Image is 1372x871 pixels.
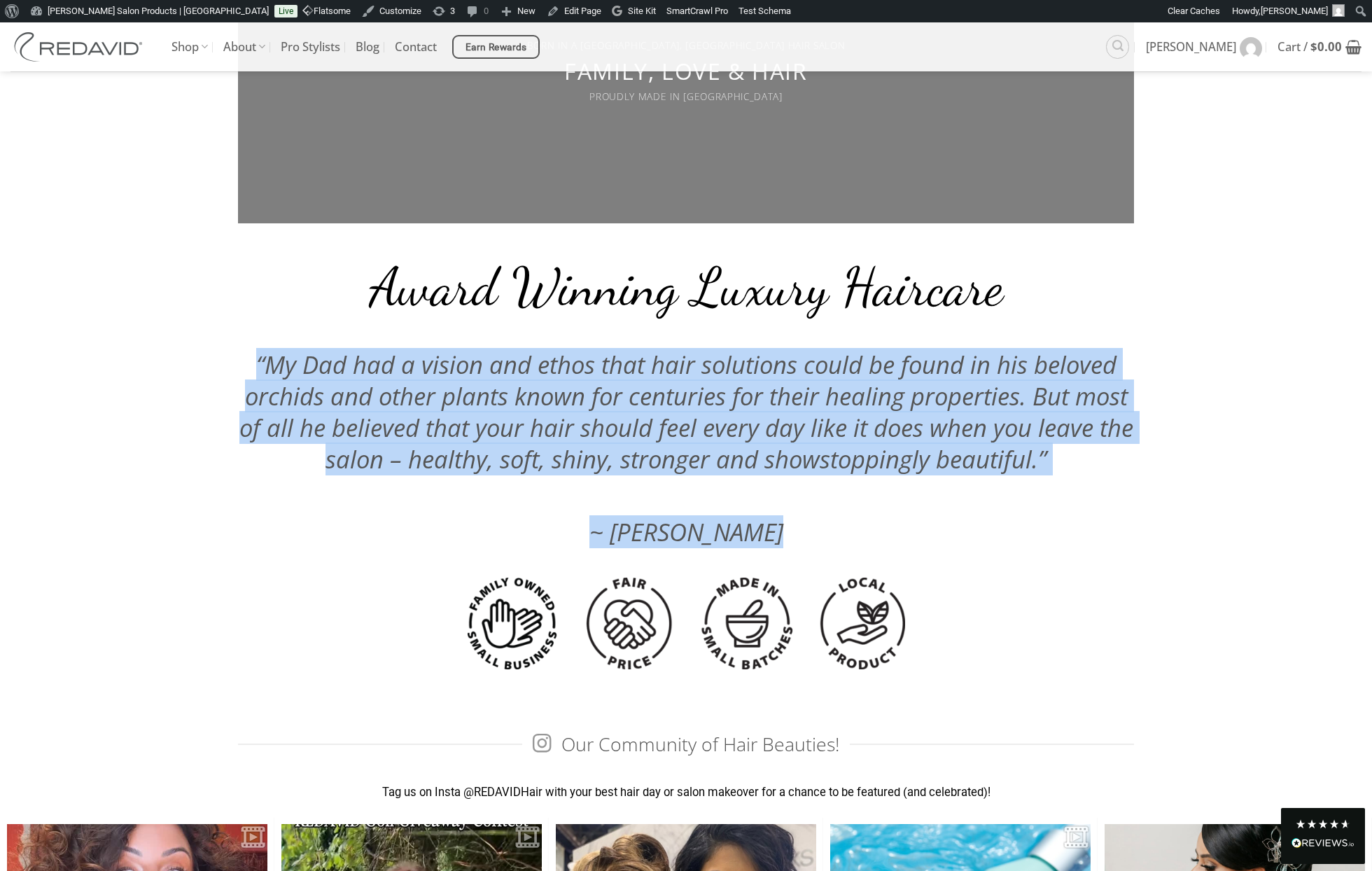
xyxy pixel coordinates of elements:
span: Award Winning Luxury Haircare [370,255,1003,319]
a: Blog [356,22,379,71]
div: Read All Reviews [1281,808,1365,864]
img: REVIEWS.io [1291,838,1354,848]
span: [PERSON_NAME] [1146,29,1236,64]
a: Earn Rewards [452,35,540,59]
a: Pro Stylists [281,22,340,71]
a: [PERSON_NAME] [1146,22,1262,71]
span: [PERSON_NAME] [1261,6,1328,16]
span: Earn Rewards [465,40,527,55]
span: “My Dad had a vision and ethos that hair solutions could be found in his beloved orchids and othe... [239,348,1133,475]
a: Live [274,5,297,18]
a: Search [1106,35,1129,58]
div: 4.8 Stars [1295,818,1351,830]
a: Shop [171,22,208,71]
span: Site Kit [628,6,656,16]
span: ~ [PERSON_NAME] [589,515,783,548]
img: REDAVID Salon Products | United States [10,32,150,62]
bdi: 0.00 [1310,39,1342,55]
a: Contact [395,22,437,71]
a: View cart [1277,22,1361,71]
div: Read All Reviews [1291,835,1354,853]
h6: PROUDLY MADE IN [GEOGRAPHIC_DATA] [417,92,955,102]
h3: FAMILY, LOVE & HAIR [417,60,955,82]
span: Cart / [1277,29,1342,64]
a: About [223,22,265,71]
span: $ [1310,39,1317,55]
span: Our Community of Hair Beauties! [533,732,839,757]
